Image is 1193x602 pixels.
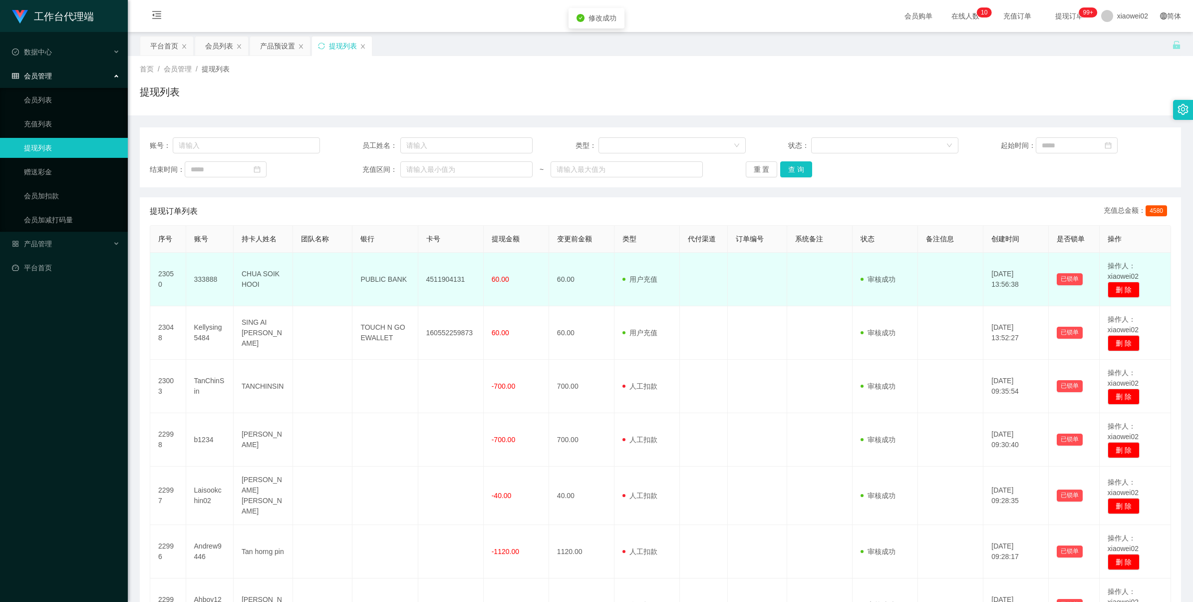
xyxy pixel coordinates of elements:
span: 操作人：xiaowei02 [1108,262,1139,280]
td: b1234 [186,413,234,467]
span: 团队名称 [301,235,329,243]
i: 图标: down [734,142,740,149]
td: CHUA SOIK HOOI [234,253,293,306]
span: 是否锁单 [1057,235,1085,243]
p: 0 [984,7,988,17]
span: 操作人：xiaowei02 [1108,478,1139,497]
span: 审核成功 [861,329,895,337]
span: 用户充值 [622,275,657,283]
a: 工作台代理端 [12,12,94,20]
td: 1120.00 [549,525,614,579]
span: 代付渠道 [688,235,716,243]
span: 类型 [622,235,636,243]
span: 60.00 [492,329,509,337]
sup: 10 [977,7,991,17]
i: 图标: close [181,43,187,49]
i: 图标: unlock [1172,40,1181,49]
td: TOUCH N GO EWALLET [352,306,418,360]
span: 首页 [140,65,154,73]
i: 图标: calendar [254,166,261,173]
span: 提现订单列表 [150,205,198,217]
td: [DATE] 09:35:54 [983,360,1049,413]
span: / [196,65,198,73]
td: [DATE] 09:30:40 [983,413,1049,467]
span: 产品管理 [12,240,52,248]
td: [PERSON_NAME] [234,413,293,467]
input: 请输入 [173,137,320,153]
span: 操作人：xiaowei02 [1108,534,1139,553]
span: 充值订单 [998,12,1036,19]
td: 700.00 [549,360,614,413]
h1: 提现列表 [140,84,180,99]
div: 平台首页 [150,36,178,55]
td: Andrew9446 [186,525,234,579]
button: 删 除 [1108,282,1140,298]
span: 创建时间 [991,235,1019,243]
input: 请输入 [400,137,533,153]
td: [PERSON_NAME] [PERSON_NAME] [234,467,293,525]
input: 请输入最大值为 [551,161,703,177]
span: 4580 [1146,205,1167,216]
span: 审核成功 [861,548,895,556]
span: 提现金额 [492,235,520,243]
div: 产品预设置 [260,36,295,55]
td: Kellysing5484 [186,306,234,360]
span: 操作人：xiaowei02 [1108,369,1139,387]
span: 订单编号 [736,235,764,243]
i: 图标: menu-fold [140,0,174,32]
span: 变更前金额 [557,235,592,243]
span: 在线人数 [946,12,984,19]
span: 会员管理 [164,65,192,73]
span: 审核成功 [861,382,895,390]
td: PUBLIC BANK [352,253,418,306]
button: 已锁单 [1057,327,1083,339]
i: 图标: close [298,43,304,49]
a: 会员加减打码量 [24,210,120,230]
span: 系统备注 [795,235,823,243]
td: 23048 [150,306,186,360]
span: 修改成功 [589,14,616,22]
span: -40.00 [492,492,512,500]
td: [DATE] 13:56:38 [983,253,1049,306]
i: icon: check-circle [577,14,585,22]
td: [DATE] 13:52:27 [983,306,1049,360]
span: 数据中心 [12,48,52,56]
span: 状态： [788,140,812,151]
button: 已锁单 [1057,434,1083,446]
span: 持卡人姓名 [242,235,277,243]
i: 图标: appstore-o [12,240,19,247]
sup: 1186 [1079,7,1097,17]
h1: 工作台代理端 [34,0,94,32]
span: 人工扣款 [622,492,657,500]
td: [DATE] 09:28:35 [983,467,1049,525]
span: 银行 [360,235,374,243]
i: 图标: setting [1178,104,1189,115]
span: 操作 [1108,235,1122,243]
i: 图标: table [12,72,19,79]
button: 重 置 [746,161,778,177]
i: 图标: calendar [1105,142,1112,149]
a: 会员列表 [24,90,120,110]
a: 图标: dashboard平台首页 [12,258,120,278]
i: 图标: down [946,142,952,149]
td: 333888 [186,253,234,306]
i: 图标: sync [318,42,325,49]
td: 160552259873 [418,306,484,360]
button: 删 除 [1108,335,1140,351]
a: 会员加扣款 [24,186,120,206]
span: 会员管理 [12,72,52,80]
td: SING AI [PERSON_NAME] [234,306,293,360]
i: 图标: check-circle-o [12,48,19,55]
button: 删 除 [1108,442,1140,458]
td: 23050 [150,253,186,306]
button: 已锁单 [1057,380,1083,392]
a: 赠送彩金 [24,162,120,182]
span: -700.00 [492,382,515,390]
button: 已锁单 [1057,546,1083,558]
span: 操作人：xiaowei02 [1108,315,1139,334]
span: 操作人：xiaowei02 [1108,422,1139,441]
span: 账号： [150,140,173,151]
button: 已锁单 [1057,490,1083,502]
td: TanChinSin [186,360,234,413]
div: 会员列表 [205,36,233,55]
